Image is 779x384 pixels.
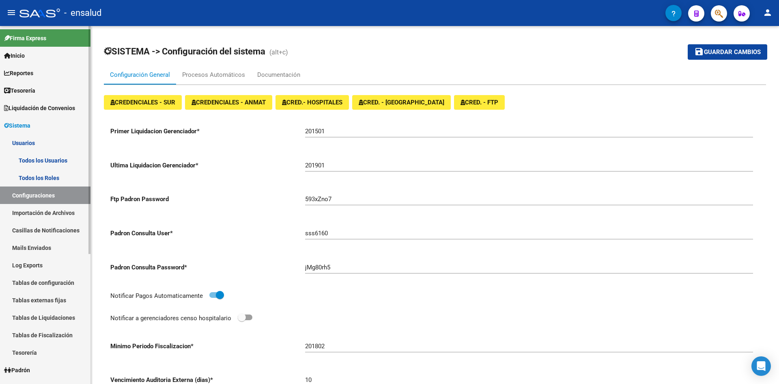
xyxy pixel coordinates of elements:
[4,366,30,375] span: Padrón
[110,292,203,299] span: Notificar Pagos Automaticamente
[110,99,175,106] span: CREDENCIALES - SUR
[6,8,16,17] mat-icon: menu
[454,95,505,110] button: CRED. - FTP
[751,356,771,376] div: Open Intercom Messenger
[282,99,342,106] span: CRED.- HOSPITALES
[185,95,272,110] button: CREDENCIALES - ANMAT
[182,70,245,79] div: Procesos Automáticos
[461,99,498,106] span: CRED. - FTP
[704,49,761,56] span: Guardar cambios
[104,46,265,56] span: SISTEMA -> Configuración del sistema
[352,95,451,110] button: CRED. - [GEOGRAPHIC_DATA]
[110,342,305,351] p: Minimo Periodo Fiscalizacion
[110,161,305,170] p: Ultima Liquidacion Gerenciador
[4,51,25,60] span: Inicio
[4,69,33,78] span: Reportes
[110,70,170,79] div: Configuración General
[110,315,231,322] span: Notificar a gerenciadores censo hospitalario
[110,263,305,272] p: Padron Consulta Password
[694,47,704,56] mat-icon: save
[269,48,288,56] span: (alt+c)
[688,44,767,59] button: Guardar cambios
[64,4,101,22] span: - ensalud
[110,229,305,238] p: Padron Consulta User
[4,121,30,130] span: Sistema
[275,95,349,110] button: CRED.- HOSPITALES
[4,34,46,43] span: Firma Express
[257,70,300,79] div: Documentación
[104,95,182,110] button: CREDENCIALES - SUR
[359,99,444,106] span: CRED. - [GEOGRAPHIC_DATA]
[110,127,305,136] p: Primer Liquidacion Gerenciador
[110,195,305,204] p: Ftp Padron Password
[4,104,75,113] span: Liquidación de Convenios
[4,86,35,95] span: Tesorería
[763,8,773,17] mat-icon: person
[192,99,266,106] span: CREDENCIALES - ANMAT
